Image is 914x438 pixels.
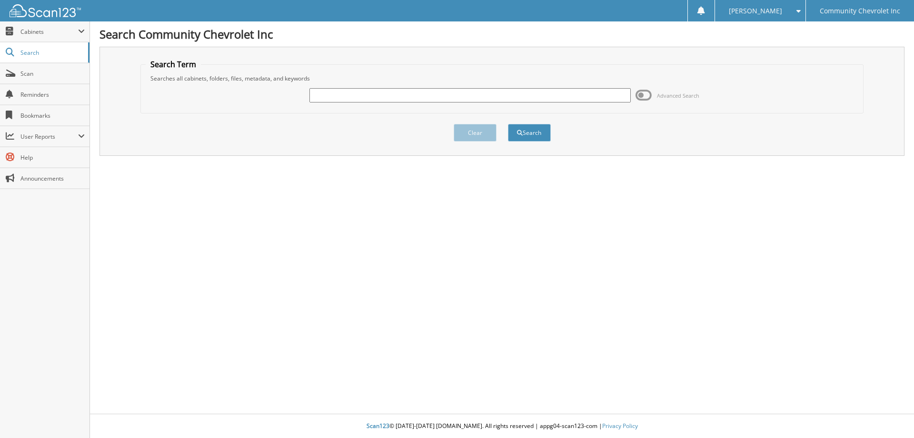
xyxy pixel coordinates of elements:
span: Announcements [20,174,85,183]
h1: Search Community Chevrolet Inc [99,26,904,42]
span: Search [20,49,83,57]
img: scan123-logo-white.svg [10,4,81,17]
span: Bookmarks [20,112,85,120]
span: Cabinets [20,28,78,36]
a: Privacy Policy [602,422,638,430]
legend: Search Term [146,59,201,70]
iframe: Chat Widget [866,392,914,438]
span: User Reports [20,132,78,141]
div: © [DATE]-[DATE] [DOMAIN_NAME]. All rights reserved | appg04-scan123-com | [90,415,914,438]
button: Search [508,124,551,142]
span: Community Chevrolet Inc [820,8,900,14]
span: [PERSON_NAME] [729,8,782,14]
span: Scan123 [367,422,389,430]
button: Clear [454,124,497,142]
span: Advanced Search [657,92,699,99]
div: Searches all cabinets, folders, files, metadata, and keywords [146,74,859,82]
span: Reminders [20,91,85,99]
span: Scan [20,70,85,78]
span: Help [20,153,85,162]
